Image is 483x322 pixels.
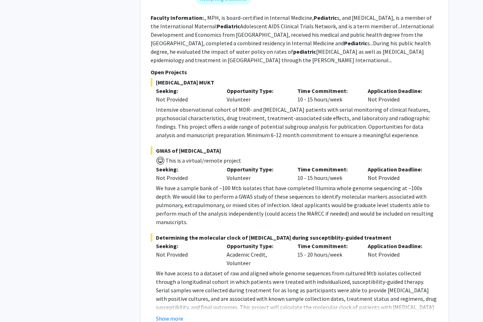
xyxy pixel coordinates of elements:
[5,290,30,317] iframe: Chat
[156,242,216,251] p: Seeking:
[156,165,216,174] p: Seeking:
[156,184,438,227] p: We have a sample bank of ~100 Mtb isolates that have completed Illumina whole genome sequencing a...
[297,87,357,95] p: Time Commitment:
[227,87,287,95] p: Opportunity Type:
[362,87,433,104] div: Not Provided
[156,174,216,182] div: Not Provided
[156,95,216,104] div: Not Provided
[227,165,287,174] p: Opportunity Type:
[151,234,438,242] span: Determining the molecular clock of [MEDICAL_DATA] during susceptiblity-guided treatment
[156,251,216,259] div: Not Provided
[227,242,287,251] p: Opportunity Type:
[368,242,428,251] p: Application Deadline:
[221,242,292,268] div: Academic Credit, Volunteer
[297,242,357,251] p: Time Commitment:
[221,87,292,104] div: Volunteer
[368,87,428,95] p: Application Deadline:
[151,14,434,64] fg-read-more: ., MPH, is board-certified in Internal Medicine, s, and [MEDICAL_DATA], is a member of the Intern...
[292,87,363,104] div: 10 - 15 hours/week
[362,242,433,268] div: Not Provided
[151,147,438,155] span: GWAS of [MEDICAL_DATA]
[292,165,363,182] div: 10 - 15 hours/week
[297,165,357,174] p: Time Commitment:
[221,165,292,182] div: Volunteer
[151,78,438,87] span: [MEDICAL_DATA] MUKT
[344,40,367,47] b: Pediatric
[362,165,433,182] div: Not Provided
[292,242,363,268] div: 15 - 20 hours/week
[156,106,438,140] p: Intensive observational cohort of MDR- and [MEDICAL_DATA] patients with serial monitoring of clin...
[151,68,438,77] p: Open Projects
[151,14,204,22] b: Faculty Information:
[293,48,316,55] b: pediatric
[314,14,337,22] b: Pediatric
[217,23,240,30] b: Pediatric
[165,157,241,164] span: This is a virtual/remote project
[368,165,428,174] p: Application Deadline:
[156,87,216,95] p: Seeking:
